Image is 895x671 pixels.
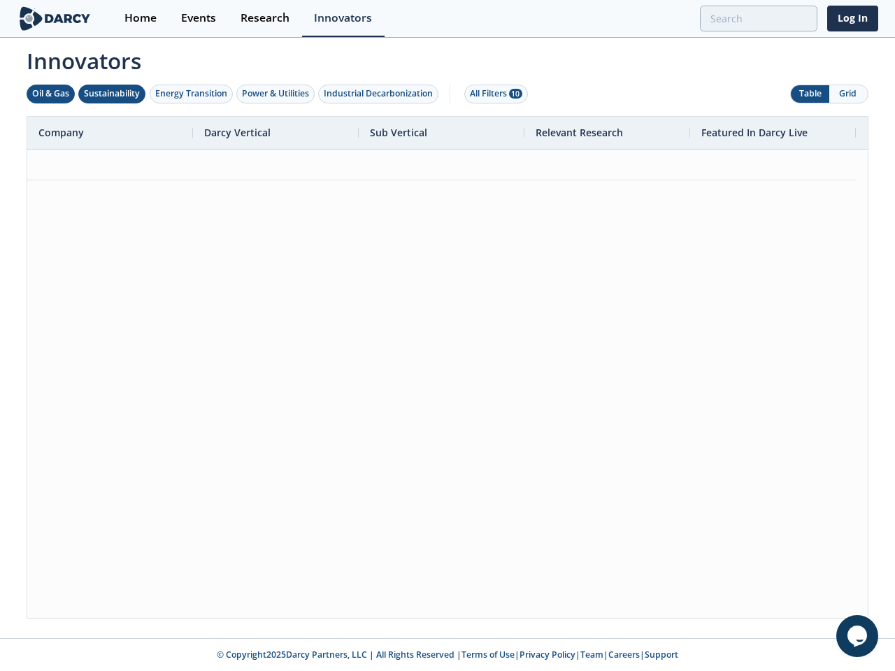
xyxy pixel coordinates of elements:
[461,649,515,661] a: Terms of Use
[580,649,603,661] a: Team
[509,89,522,99] span: 10
[324,87,433,100] div: Industrial Decarbonization
[464,85,528,103] button: All Filters 10
[827,6,878,31] a: Log In
[645,649,678,661] a: Support
[20,649,875,661] p: © Copyright 2025 Darcy Partners, LLC | All Rights Reserved | | | | |
[204,126,271,139] span: Darcy Vertical
[32,87,69,100] div: Oil & Gas
[470,87,522,100] div: All Filters
[236,85,315,103] button: Power & Utilities
[241,13,289,24] div: Research
[17,6,93,31] img: logo-wide.svg
[124,13,157,24] div: Home
[836,615,881,657] iframe: chat widget
[791,85,829,103] button: Table
[38,126,84,139] span: Company
[314,13,372,24] div: Innovators
[318,85,438,103] button: Industrial Decarbonization
[608,649,640,661] a: Careers
[181,13,216,24] div: Events
[155,87,227,100] div: Energy Transition
[370,126,427,139] span: Sub Vertical
[27,85,75,103] button: Oil & Gas
[84,87,140,100] div: Sustainability
[520,649,575,661] a: Privacy Policy
[17,39,878,77] span: Innovators
[78,85,145,103] button: Sustainability
[150,85,233,103] button: Energy Transition
[700,6,817,31] input: Advanced Search
[829,85,868,103] button: Grid
[701,126,808,139] span: Featured In Darcy Live
[536,126,623,139] span: Relevant Research
[242,87,309,100] div: Power & Utilities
